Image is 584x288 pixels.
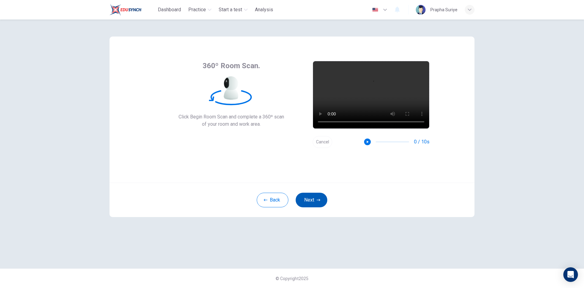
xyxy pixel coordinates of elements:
button: Practice [186,4,214,15]
span: 360º Room Scan. [203,61,260,71]
button: Analysis [252,4,276,15]
span: Analysis [255,6,273,13]
span: 0 / 10s [414,138,429,146]
div: Prapha Suriye [430,6,457,13]
button: Dashboard [155,4,183,15]
span: Click Begin Room Scan and complete a 360º scan [179,113,284,121]
button: Start a test [216,4,250,15]
span: Practice [188,6,206,13]
span: Start a test [219,6,242,13]
div: Open Intercom Messenger [563,267,578,282]
img: Train Test logo [109,4,141,16]
img: en [371,8,379,12]
span: of your room and work area. [179,121,284,128]
button: Cancel [313,136,332,148]
span: © Copyright 2025 [276,276,308,281]
button: Back [257,193,288,207]
span: Dashboard [158,6,181,13]
img: Profile picture [416,5,426,15]
a: Train Test logo [109,4,155,16]
button: Next [296,193,327,207]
